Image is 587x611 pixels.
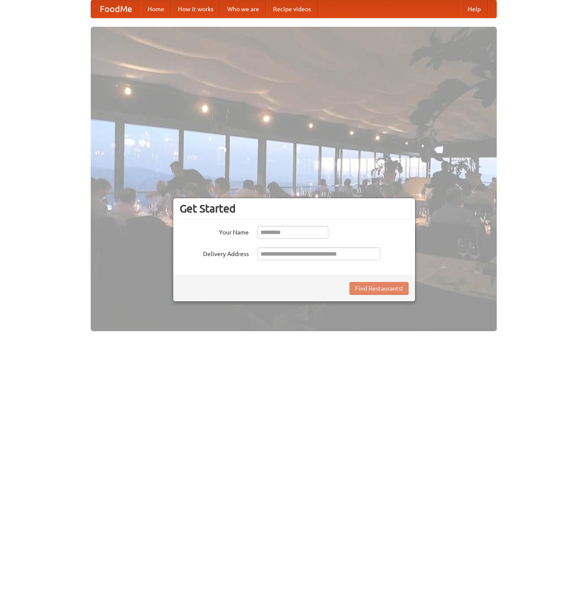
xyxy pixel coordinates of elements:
[220,0,266,18] a: Who we are
[461,0,488,18] a: Help
[180,247,249,258] label: Delivery Address
[141,0,171,18] a: Home
[171,0,220,18] a: How it works
[266,0,318,18] a: Recipe videos
[180,202,409,215] h3: Get Started
[180,226,249,237] label: Your Name
[91,0,141,18] a: FoodMe
[349,282,409,295] button: Find Restaurants!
